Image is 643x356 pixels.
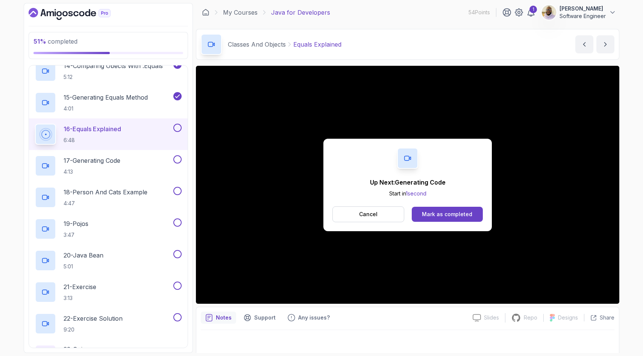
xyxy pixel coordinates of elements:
[239,312,280,324] button: Support button
[64,73,163,81] p: 5:12
[29,8,128,20] a: Dashboard
[64,156,120,165] p: 17 - Generating Code
[202,9,209,16] a: Dashboard
[524,314,537,321] p: Repo
[64,168,120,176] p: 4:13
[33,38,77,45] span: completed
[35,282,182,303] button: 21-Exercise3:13
[201,312,236,324] button: notes button
[35,218,182,239] button: 19-Pojos3:47
[33,38,46,45] span: 51 %
[283,312,334,324] button: Feedback button
[560,5,606,12] p: [PERSON_NAME]
[35,250,182,271] button: 20-Java Bean5:01
[529,6,537,13] div: 1
[64,282,96,291] p: 21 - Exercise
[293,40,341,49] p: Equals Explained
[406,190,426,197] span: 1 second
[35,124,182,145] button: 16-Equals Explained6:48
[484,314,499,321] p: Slides
[64,136,121,144] p: 6:48
[584,314,614,321] button: Share
[600,314,614,321] p: Share
[541,5,616,20] button: user profile image[PERSON_NAME]Software Engineer
[64,251,103,260] p: 20 - Java Bean
[228,40,286,49] p: Classes And Objects
[35,155,182,176] button: 17-Generating Code4:13
[332,206,404,222] button: Cancel
[558,314,578,321] p: Designs
[254,314,276,321] p: Support
[64,326,123,333] p: 9:20
[271,8,330,17] p: Java for Developers
[64,124,121,133] p: 16 - Equals Explained
[596,35,614,53] button: next content
[542,5,556,20] img: user profile image
[223,8,258,17] a: My Courses
[560,12,606,20] p: Software Engineer
[412,207,483,222] button: Mark as completed
[216,314,232,321] p: Notes
[64,105,148,112] p: 4:01
[64,200,147,207] p: 4:47
[469,9,490,16] p: 54 Points
[196,66,619,304] iframe: 15 - Equals Explained
[64,188,147,197] p: 18 - Person And Cats Example
[298,314,330,321] p: Any issues?
[35,313,182,334] button: 22-Exercise Solution9:20
[64,345,86,354] p: 23 - Quiz
[422,211,472,218] div: Mark as completed
[359,211,378,218] p: Cancel
[526,8,535,17] a: 1
[35,187,182,208] button: 18-Person And Cats Example4:47
[370,190,446,197] p: Start in
[64,314,123,323] p: 22 - Exercise Solution
[64,219,88,228] p: 19 - Pojos
[370,178,446,187] p: Up Next: Generating Code
[64,93,148,102] p: 15 - Generating Equals Method
[35,61,182,82] button: 14-Comparing Obects With .Equals5:12
[64,294,96,302] p: 3:13
[575,35,593,53] button: previous content
[64,61,163,70] p: 14 - Comparing Obects With .Equals
[64,231,88,239] p: 3:47
[64,263,103,270] p: 5:01
[35,92,182,113] button: 15-Generating Equals Method4:01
